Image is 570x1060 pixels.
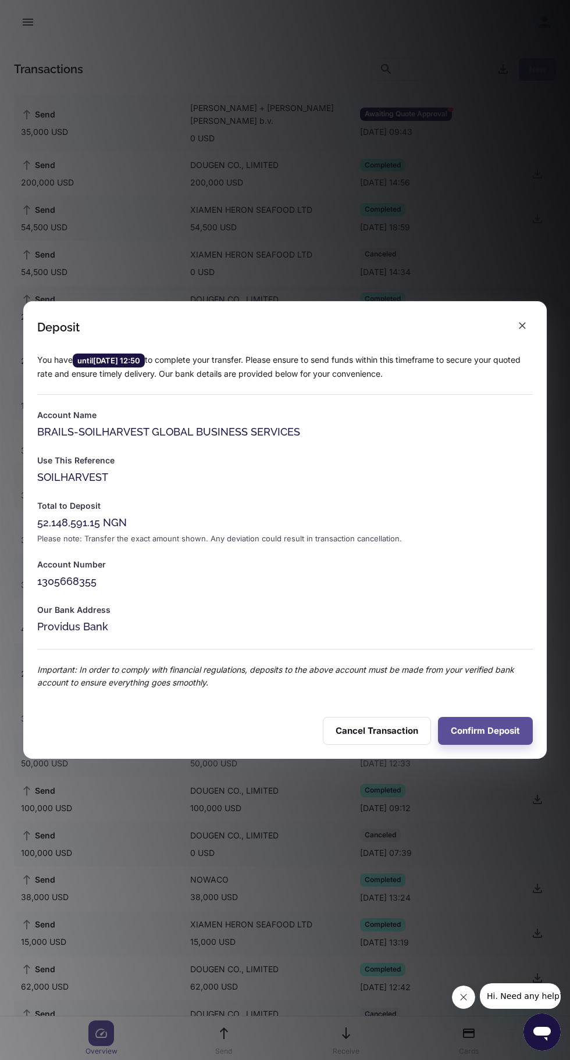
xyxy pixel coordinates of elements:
button: Cancel Transaction [323,717,431,745]
iframe: Button to launch messaging window [523,1013,561,1051]
div: Providus Bank [37,619,533,635]
div: Deposit [37,320,80,334]
h6: Our Bank Address [37,604,533,616]
button: Confirm Deposit [438,717,533,745]
h6: Account Number [37,558,533,571]
h6: Account Name [37,409,533,422]
span: Hi. Need any help? [7,8,84,17]
h6: Use This Reference [37,454,533,467]
p: You have to complete your transfer. Please ensure to send funds within this timeframe to secure y... [37,354,533,380]
div: 52,148,591.15 NGN [37,515,533,531]
div: SOILHARVEST [37,469,533,486]
p: Important: In order to comply with financial regulations, deposits to the above account must be m... [37,663,533,689]
span: until [DATE] 12:50 [73,355,145,366]
h6: Total to Deposit [37,499,533,512]
div: 1305668355 [37,573,533,590]
iframe: Close message [452,986,475,1009]
div: BRAILS-SOILHARVEST GLOBAL BUSINESS SERVICES [37,424,533,440]
iframe: Message from company [480,983,561,1009]
div: Please note: Transfer the exact amount shown. Any deviation could result in transaction cancellat... [37,533,533,545]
